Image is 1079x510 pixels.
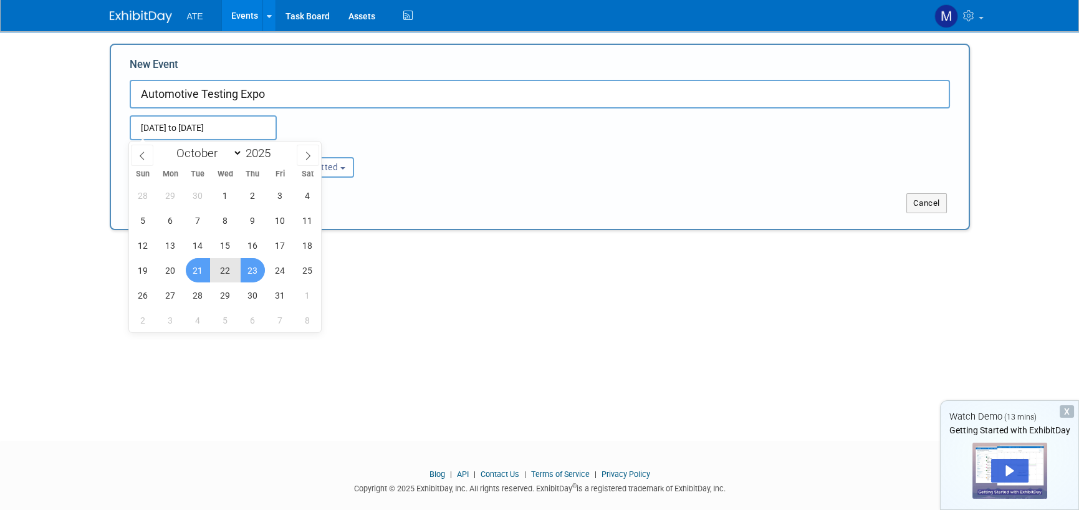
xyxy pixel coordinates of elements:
[268,308,292,332] span: November 7, 2025
[521,469,529,479] span: |
[211,170,239,178] span: Wed
[184,170,211,178] span: Tue
[213,208,237,233] span: October 8, 2025
[130,57,178,77] label: New Event
[158,233,183,257] span: October 13, 2025
[131,283,155,307] span: October 26, 2025
[266,170,294,178] span: Fri
[295,258,320,282] span: October 25, 2025
[295,308,320,332] span: November 8, 2025
[429,469,445,479] a: Blog
[934,4,958,28] img: Min LI
[158,283,183,307] span: October 27, 2025
[213,183,237,208] span: October 1, 2025
[186,258,210,282] span: October 21, 2025
[131,308,155,332] span: November 2, 2025
[481,469,519,479] a: Contact Us
[158,308,183,332] span: November 3, 2025
[295,233,320,257] span: October 18, 2025
[130,115,277,140] input: Start Date - End Date
[158,208,183,233] span: October 6, 2025
[268,183,292,208] span: October 3, 2025
[241,183,265,208] span: October 2, 2025
[268,258,292,282] span: October 24, 2025
[294,170,321,178] span: Sat
[906,193,947,213] button: Cancel
[531,469,590,479] a: Terms of Service
[1004,413,1037,421] span: (13 mins)
[110,11,172,23] img: ExhibitDay
[1060,405,1074,418] div: Dismiss
[941,424,1078,436] div: Getting Started with ExhibitDay
[241,233,265,257] span: October 16, 2025
[457,469,469,479] a: API
[295,208,320,233] span: October 11, 2025
[158,183,183,208] span: September 29, 2025
[447,469,455,479] span: |
[131,233,155,257] span: October 12, 2025
[131,208,155,233] span: October 5, 2025
[242,146,280,160] input: Year
[158,258,183,282] span: October 20, 2025
[156,170,184,178] span: Mon
[471,469,479,479] span: |
[241,208,265,233] span: October 9, 2025
[213,308,237,332] span: November 5, 2025
[241,258,265,282] span: October 23, 2025
[131,183,155,208] span: September 28, 2025
[295,183,320,208] span: October 4, 2025
[241,283,265,307] span: October 30, 2025
[269,140,390,156] div: Participation:
[572,483,577,489] sup: ®
[129,170,156,178] span: Sun
[131,258,155,282] span: October 19, 2025
[186,183,210,208] span: September 30, 2025
[213,283,237,307] span: October 29, 2025
[268,283,292,307] span: October 31, 2025
[130,80,950,108] input: Name of Trade Show / Conference
[186,308,210,332] span: November 4, 2025
[295,283,320,307] span: November 1, 2025
[213,258,237,282] span: October 22, 2025
[592,469,600,479] span: |
[186,208,210,233] span: October 7, 2025
[171,145,242,161] select: Month
[186,233,210,257] span: October 14, 2025
[187,11,203,21] span: ATE
[268,208,292,233] span: October 10, 2025
[239,170,266,178] span: Thu
[213,233,237,257] span: October 15, 2025
[602,469,650,479] a: Privacy Policy
[991,459,1029,483] div: Play
[186,283,210,307] span: October 28, 2025
[130,140,251,156] div: Attendance / Format:
[268,233,292,257] span: October 17, 2025
[241,308,265,332] span: November 6, 2025
[941,410,1078,423] div: Watch Demo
